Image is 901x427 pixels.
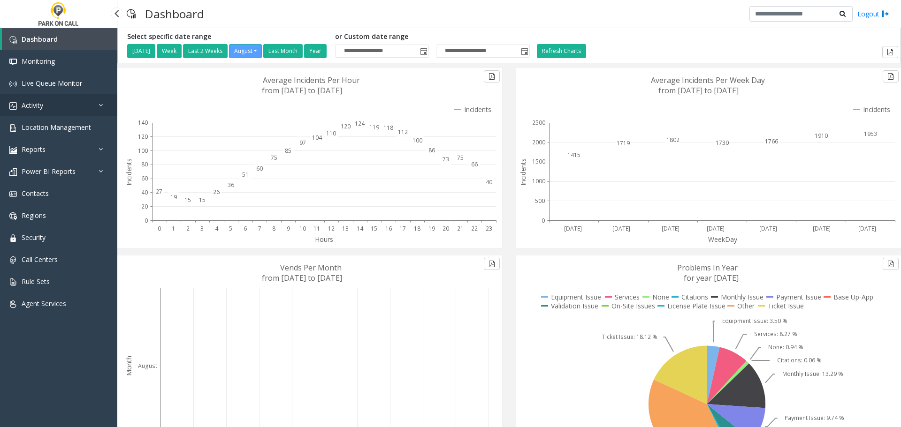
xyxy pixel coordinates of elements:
[22,57,55,66] span: Monitoring
[9,102,17,110] img: 'icon'
[199,196,206,204] text: 15
[244,225,247,232] text: 6
[299,225,306,232] text: 10
[765,137,778,145] text: 1766
[22,145,46,154] span: Reports
[383,124,393,132] text: 118
[722,317,787,325] text: Equipment Issue: 3.50 %
[262,273,342,283] text: from [DATE] to [DATE]
[357,225,364,232] text: 14
[754,330,797,338] text: Services: 8.27 %
[215,225,219,232] text: 4
[535,197,545,205] text: 500
[9,212,17,220] img: 'icon'
[684,273,739,283] text: for year [DATE]
[882,9,889,19] img: logout
[371,225,377,232] text: 15
[567,151,580,159] text: 1415
[328,225,335,232] text: 12
[9,168,17,176] img: 'icon'
[9,58,17,66] img: 'icon'
[22,189,49,198] span: Contacts
[9,146,17,154] img: 'icon'
[9,300,17,308] img: 'icon'
[385,225,392,232] text: 16
[519,158,527,186] text: Incidents
[369,123,379,131] text: 119
[138,147,148,155] text: 100
[304,44,327,58] button: Year
[9,80,17,88] img: 'icon'
[399,225,406,232] text: 17
[262,85,342,96] text: from [DATE] to [DATE]
[124,356,133,376] text: Month
[355,120,365,127] text: 124
[9,256,17,264] img: 'icon'
[532,177,545,185] text: 1000
[158,225,161,232] text: 0
[428,146,435,154] text: 86
[677,262,738,273] text: Problems In Year
[882,46,898,58] button: Export to pdf
[141,174,148,182] text: 60
[532,138,545,146] text: 2000
[471,225,478,232] text: 22
[443,225,449,232] text: 20
[484,70,500,82] button: Export to pdf
[412,136,422,144] text: 100
[759,225,777,232] text: [DATE]
[785,414,844,422] text: Payment Issue: 9.74 %
[443,155,449,163] text: 73
[858,225,876,232] text: [DATE]
[22,101,43,110] span: Activity
[457,154,464,162] text: 75
[651,75,765,85] text: Average Incidents Per Week Day
[9,278,17,286] img: 'icon'
[519,45,529,58] span: Toggle popup
[857,9,889,19] a: Logout
[815,132,828,140] text: 1910
[486,178,492,186] text: 40
[342,225,349,232] text: 13
[141,160,148,168] text: 80
[335,33,530,41] h5: or Custom date range
[658,85,739,96] text: from [DATE] to [DATE]
[782,370,843,378] text: Monthly Issue: 13.29 %
[22,233,46,242] span: Security
[145,217,148,225] text: 0
[9,234,17,242] img: 'icon'
[186,225,190,232] text: 2
[22,123,91,132] span: Location Management
[398,128,408,136] text: 112
[326,129,336,137] text: 110
[768,343,803,351] text: None: 0.94 %
[280,262,342,273] text: Vends Per Month
[140,2,209,25] h3: Dashboard
[156,187,162,195] text: 27
[666,136,680,144] text: 1802
[813,225,831,232] text: [DATE]
[287,225,290,232] text: 9
[229,44,262,58] button: August
[864,130,877,138] text: 1953
[542,217,545,225] text: 0
[602,333,657,341] text: Ticket Issue: 18.12 %
[22,35,58,44] span: Dashboard
[9,36,17,44] img: 'icon'
[708,235,738,244] text: WeekDay
[484,258,500,270] button: Export to pdf
[184,196,191,204] text: 15
[716,139,729,147] text: 1730
[127,2,136,25] img: pageIcon
[127,33,328,41] h5: Select specific date range
[532,119,545,127] text: 2500
[486,225,492,232] text: 23
[883,258,899,270] button: Export to pdf
[2,28,117,50] a: Dashboard
[9,124,17,132] img: 'icon'
[564,225,582,232] text: [DATE]
[157,44,182,58] button: Week
[172,225,175,232] text: 1
[141,202,148,210] text: 20
[414,225,420,232] text: 18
